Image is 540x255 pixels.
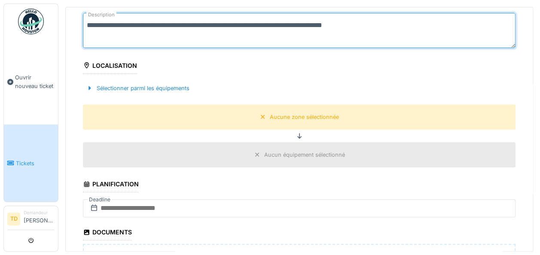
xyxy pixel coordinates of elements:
[16,159,55,167] span: Tickets
[7,209,55,230] a: TD Demandeur[PERSON_NAME]
[18,9,44,34] img: Badge_color-CXgf-gQk.svg
[24,209,55,216] div: Demandeur
[88,195,111,204] label: Deadline
[4,39,58,124] a: Ouvrir nouveau ticket
[264,151,345,159] div: Aucun équipement sélectionné
[83,59,137,74] div: Localisation
[270,113,339,121] div: Aucune zone sélectionnée
[86,9,116,20] label: Description
[83,82,193,94] div: Sélectionner parmi les équipements
[83,226,132,240] div: Documents
[4,124,58,202] a: Tickets
[7,212,20,225] li: TD
[83,178,139,192] div: Planification
[24,209,55,228] li: [PERSON_NAME]
[15,73,55,90] span: Ouvrir nouveau ticket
